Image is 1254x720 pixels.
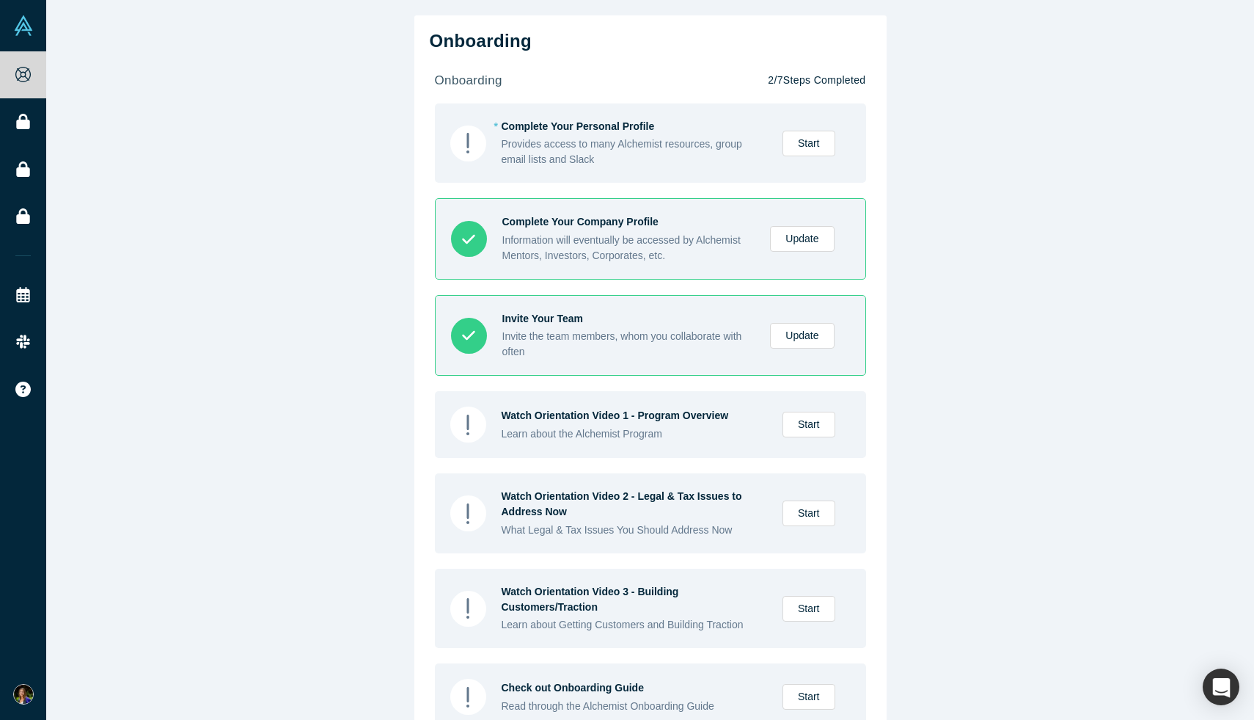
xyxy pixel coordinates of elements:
div: Information will eventually be accessed by Alchemist Mentors, Investors, Corporates, etc. [502,233,755,263]
div: Complete Your Company Profile [502,214,755,230]
a: Start [782,596,835,622]
div: Check out Onboarding Guide [502,680,767,696]
a: Start [782,131,835,156]
strong: onboarding [435,73,502,87]
div: Watch Orientation Video 3 - Building Customers/Traction [502,584,767,615]
div: Complete Your Personal Profile [502,119,767,134]
div: Learn about Getting Customers and Building Traction [502,617,767,633]
div: Learn about the Alchemist Program [502,426,767,442]
h2: Onboarding [430,31,871,52]
a: Update [770,226,834,252]
div: Provides access to many Alchemist resources, group email lists and Slack [502,137,767,167]
div: Invite the team members, whom you collaborate with often [502,329,755,360]
img: Alchemist Vault Logo [13,15,34,36]
img: Hannah Lipman's Account [13,684,34,705]
div: Watch Orientation Video 1 - Program Overview [502,408,767,423]
a: Start [782,684,835,710]
a: Start [782,412,835,437]
a: Start [782,501,835,526]
p: 2 / 7 Steps Completed [768,73,865,88]
div: Watch Orientation Video 2 - Legal & Tax Issues to Address Now [502,489,767,520]
a: Update [770,323,834,349]
div: What Legal & Tax Issues You Should Address Now [502,523,767,538]
div: Invite Your Team [502,311,755,327]
div: Read through the Alchemist Onboarding Guide [502,699,767,714]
